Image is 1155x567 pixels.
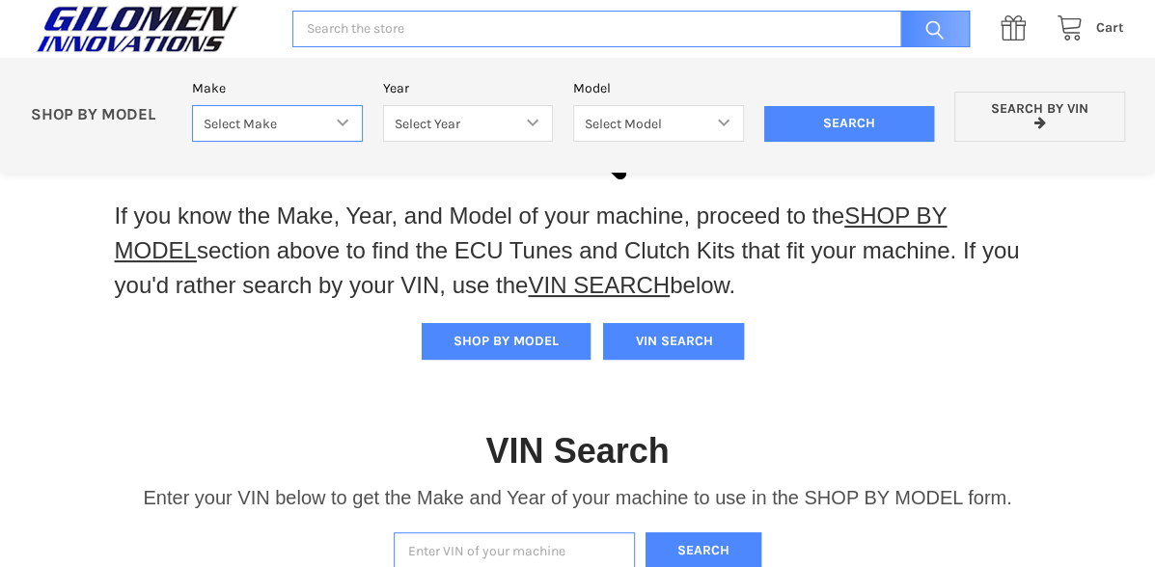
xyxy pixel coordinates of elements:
[115,202,948,263] a: SHOP BY MODEL
[143,483,1011,512] p: Enter your VIN below to get the Make and Year of your machine to use in the SHOP BY MODEL form.
[1096,19,1124,36] span: Cart
[573,78,744,98] label: Model
[292,11,970,48] input: Search the store
[20,105,182,125] p: SHOP BY MODEL
[603,323,744,360] button: VIN SEARCH
[891,11,970,48] input: Search
[764,106,935,143] input: Search
[1046,16,1124,40] a: Cart
[528,272,670,298] a: VIN SEARCH
[954,92,1125,143] a: Search by VIN
[383,78,554,98] label: Year
[485,429,669,472] h1: VIN Search
[31,5,272,53] a: GILOMEN INNOVATIONS
[115,199,1041,303] p: If you know the Make, Year, and Model of your machine, proceed to the section above to find the E...
[192,78,363,98] label: Make
[422,323,591,360] button: SHOP BY MODEL
[31,5,243,53] img: GILOMEN INNOVATIONS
